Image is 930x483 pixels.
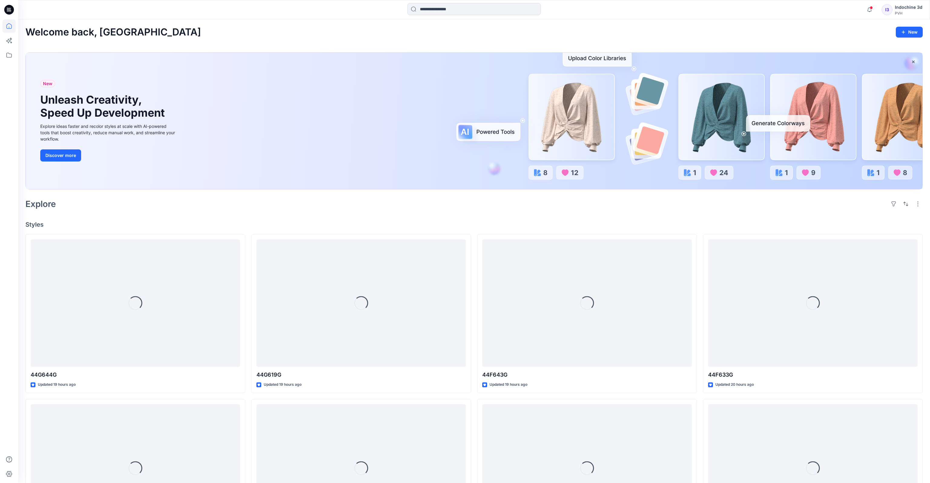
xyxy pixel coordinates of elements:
[40,93,167,119] h1: Unleash Creativity, Speed Up Development
[490,381,527,388] p: Updated 19 hours ago
[882,4,892,15] div: I3
[40,149,176,162] a: Discover more
[25,27,201,38] h2: Welcome back, [GEOGRAPHIC_DATA]
[256,371,466,379] p: 44G619G
[708,371,918,379] p: 44F633G
[264,381,302,388] p: Updated 19 hours ago
[40,149,81,162] button: Discover more
[482,371,692,379] p: 44F643G
[40,123,176,142] div: Explore ideas faster and recolor styles at scale with AI-powered tools that boost creativity, red...
[715,381,754,388] p: Updated 20 hours ago
[31,371,240,379] p: 44G644G
[25,199,56,209] h2: Explore
[895,11,922,15] div: PVH
[25,221,923,228] h4: Styles
[896,27,923,38] button: New
[38,381,76,388] p: Updated 19 hours ago
[43,80,52,87] span: New
[895,4,922,11] div: Indochine 3d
